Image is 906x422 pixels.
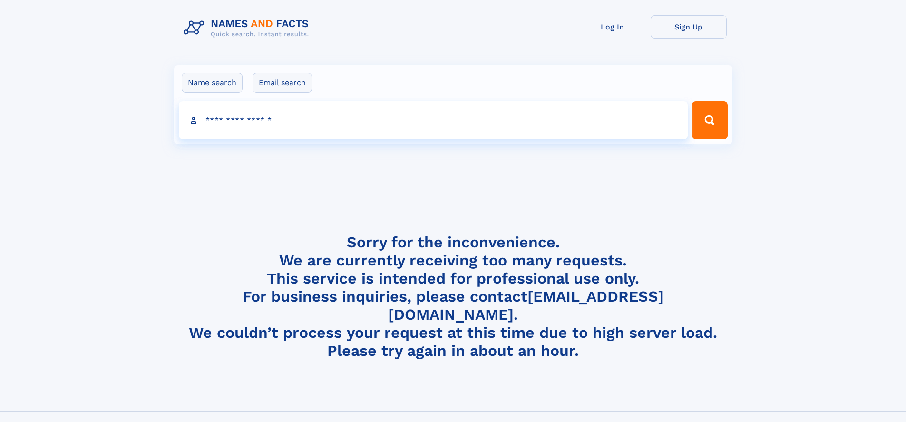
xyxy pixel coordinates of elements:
[180,15,317,41] img: Logo Names and Facts
[253,73,312,93] label: Email search
[182,73,243,93] label: Name search
[180,233,727,360] h4: Sorry for the inconvenience. We are currently receiving too many requests. This service is intend...
[692,101,727,139] button: Search Button
[179,101,688,139] input: search input
[388,287,664,324] a: [EMAIL_ADDRESS][DOMAIN_NAME]
[651,15,727,39] a: Sign Up
[575,15,651,39] a: Log In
